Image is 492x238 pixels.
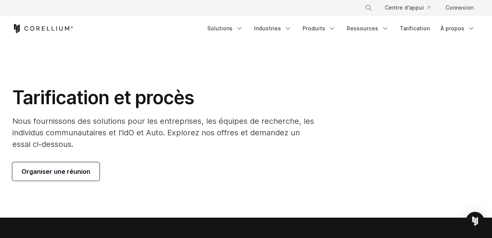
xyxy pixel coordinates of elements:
a: Organiser une réunion [12,162,100,181]
div: Messager d'interphone ouvert [466,212,484,230]
a: À propos [436,22,480,35]
a: Solutions [203,22,248,35]
a: Centre d'appui [379,1,436,15]
a: Produits [298,22,341,35]
h1: Tarification et procès [12,86,319,109]
a: Ressources [342,22,394,35]
a: Maison du corellium [12,24,73,33]
button: Recherche [362,1,376,15]
a: Connexion [439,1,480,15]
p: Nous fournissons des solutions pour les entreprises, les équipes de recherche, les individus comm... [12,115,319,150]
div: Menu de navigation [203,22,480,35]
div: Menu de navigation [356,1,480,15]
a: Industries [249,22,296,35]
span: Organiser une réunion [22,167,90,176]
a: Tarification [395,22,434,35]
